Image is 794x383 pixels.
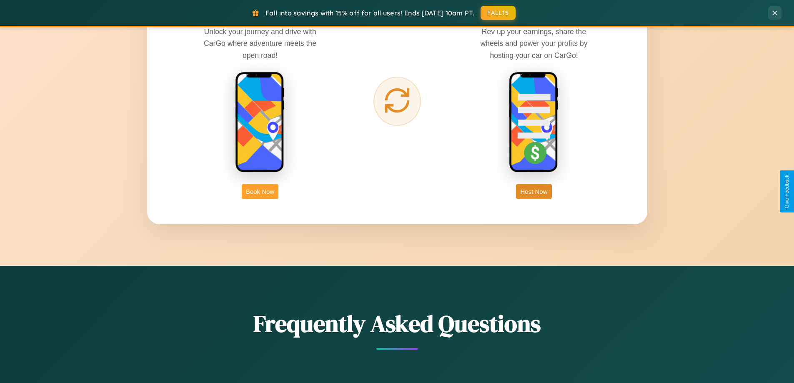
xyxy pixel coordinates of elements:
span: Fall into savings with 15% off for all users! Ends [DATE] 10am PT. [266,9,474,17]
button: Book Now [242,184,278,199]
h2: Frequently Asked Questions [147,308,647,340]
button: Host Now [516,184,551,199]
p: Rev up your earnings, share the wheels and power your profits by hosting your car on CarGo! [471,26,596,61]
button: FALL15 [481,6,516,20]
div: Give Feedback [784,175,790,208]
img: host phone [509,72,559,173]
img: rent phone [235,72,285,173]
p: Unlock your journey and drive with CarGo where adventure meets the open road! [198,26,323,61]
